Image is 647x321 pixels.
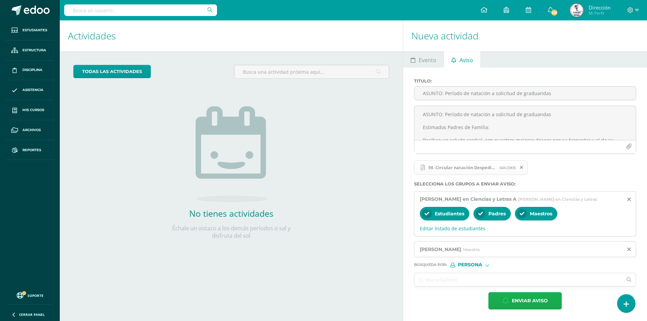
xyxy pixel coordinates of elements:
input: Titulo [414,87,636,100]
span: Estudiantes [435,211,464,217]
span: Soporte [28,293,43,298]
span: Estructura [22,48,46,53]
span: Maestro [463,247,480,252]
img: no_activities.png [196,106,267,202]
label: Titulo : [414,78,636,84]
span: [PERSON_NAME] en Ciencias y Letras [518,197,597,202]
img: 32029dc60ddb205c76b9f4a405524308.png [570,3,583,17]
span: Mis cursos [22,107,44,113]
span: Persona [458,263,482,267]
span: 59. Circular natación Despedida de 5o CCLL A.pdf [425,165,500,170]
a: Evento [403,51,444,68]
span: Padres [488,211,506,217]
span: Editar listado de estudiantes [420,225,630,232]
input: Busca un usuario... [64,4,217,16]
span: Enviar aviso [512,292,548,309]
h2: No tienes actividades [163,208,299,219]
span: Evento [419,52,436,68]
span: 644.03KB [500,165,516,170]
a: Disciplina [5,60,54,81]
a: Archivos [5,120,54,140]
span: Cerrar panel [19,312,45,317]
span: Remover archivo [516,164,527,171]
a: Estudiantes [5,20,54,40]
label: Selecciona los grupos a enviar aviso : [414,181,636,186]
span: 59. Circular natación Despedida de 5o CCLL A.pdf [414,160,528,175]
span: [PERSON_NAME] [420,246,461,252]
span: Disciplina [22,67,42,73]
a: Mis cursos [5,100,54,120]
span: Mi Perfil [589,10,611,16]
button: Enviar aviso [488,292,562,309]
span: Búsqueda por : [414,263,447,267]
span: Reportes [22,147,41,153]
input: Ej. Mario Galindo [414,273,622,286]
span: Maestros [530,211,552,217]
span: Aviso [460,52,473,68]
p: Échale un vistazo a los demás períodos o sal y disfruta del sol [163,225,299,239]
a: Reportes [5,140,54,160]
a: Asistencia [5,80,54,100]
span: [PERSON_NAME] en Ciencias y Letras A [420,196,517,202]
span: Asistencia [22,87,43,93]
h1: Nueva actividad [411,20,639,51]
span: Dirección [589,4,611,11]
textarea: ASUNTO: Período de natación a solicitud de graduandas Estimados Padres de Familia: Reciban un sal... [414,106,636,140]
div: [object Object] [450,263,501,267]
span: Archivos [22,127,41,133]
h1: Actividades [68,20,395,51]
a: todas las Actividades [73,65,151,78]
a: Aviso [444,51,480,68]
a: Soporte [8,290,52,300]
input: Busca una actividad próxima aquí... [234,65,389,78]
span: 491 [551,9,558,16]
a: Estructura [5,40,54,60]
span: Estudiantes [22,28,47,33]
